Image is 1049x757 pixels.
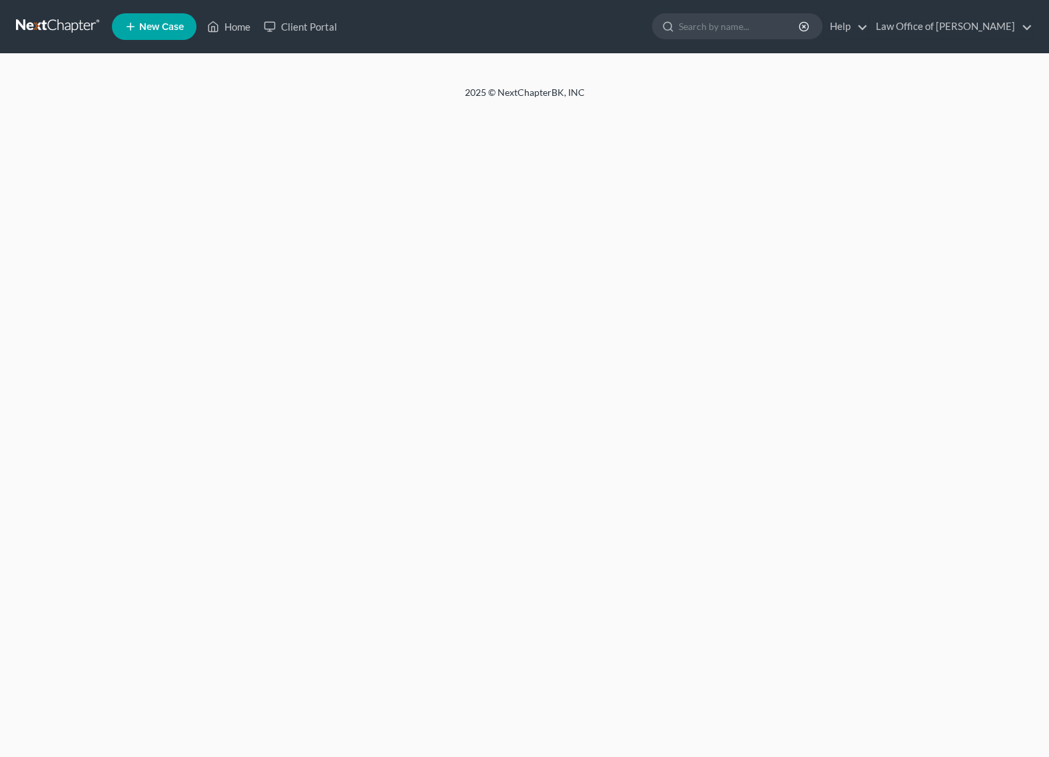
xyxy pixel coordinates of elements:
a: Home [200,15,257,39]
a: Law Office of [PERSON_NAME] [869,15,1032,39]
a: Help [823,15,868,39]
input: Search by name... [679,14,801,39]
a: Client Portal [257,15,344,39]
div: 2025 © NextChapterBK, INC [145,86,904,110]
span: New Case [139,22,184,32]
